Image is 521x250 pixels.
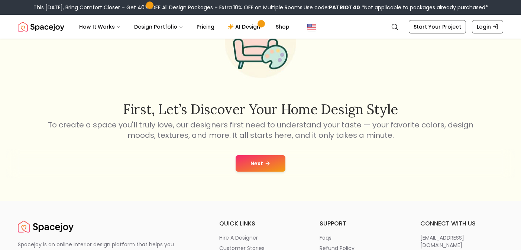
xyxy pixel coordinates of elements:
p: hire a designer [219,234,258,241]
a: Login [472,20,503,33]
h6: quick links [219,219,302,228]
nav: Main [73,19,295,34]
a: Start Your Project [409,20,466,33]
button: Design Portfolio [128,19,189,34]
p: faqs [320,234,331,241]
img: Spacejoy Logo [18,19,64,34]
a: [EMAIL_ADDRESS][DOMAIN_NAME] [420,234,503,249]
h6: connect with us [420,219,503,228]
a: Spacejoy [18,19,64,34]
a: hire a designer [219,234,302,241]
img: Spacejoy Logo [18,219,74,234]
div: This [DATE], Bring Comfort Closer – Get 40% OFF All Design Packages + Extra 10% OFF on Multiple R... [33,4,488,11]
span: *Not applicable to packages already purchased* [360,4,488,11]
span: Use code: [304,4,360,11]
b: PATRIOT40 [329,4,360,11]
button: How It Works [73,19,127,34]
a: Pricing [191,19,220,34]
button: Next [236,155,285,172]
a: Spacejoy [18,219,74,234]
a: AI Design [222,19,268,34]
h2: First, let’s discover your home design style [46,102,475,117]
h6: support [320,219,402,228]
a: Shop [270,19,295,34]
p: To create a space you'll truly love, our designers first need to understand your taste — your fav... [46,120,475,140]
img: United States [307,22,316,31]
a: faqs [320,234,402,241]
nav: Global [18,15,503,39]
